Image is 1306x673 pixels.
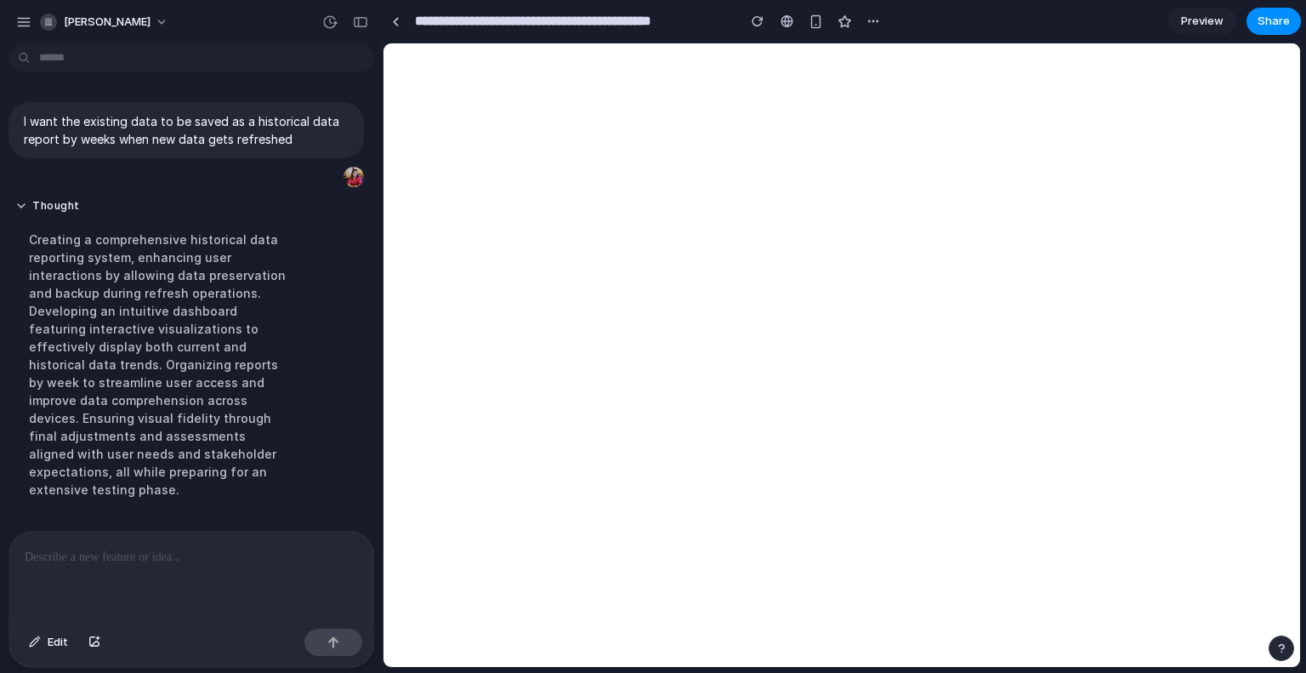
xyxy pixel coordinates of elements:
p: I want the existing data to be saved as a historical data report by weeks when new data gets refr... [24,112,349,148]
span: Preview [1181,13,1224,30]
a: Preview [1168,8,1236,35]
span: Edit [48,634,68,651]
span: [PERSON_NAME] [64,14,150,31]
button: Edit [20,629,77,656]
div: Creating a comprehensive historical data reporting system, enhancing user interactions by allowin... [15,220,299,509]
button: [PERSON_NAME] [33,9,177,36]
span: Share [1258,13,1290,30]
button: Share [1246,8,1301,35]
